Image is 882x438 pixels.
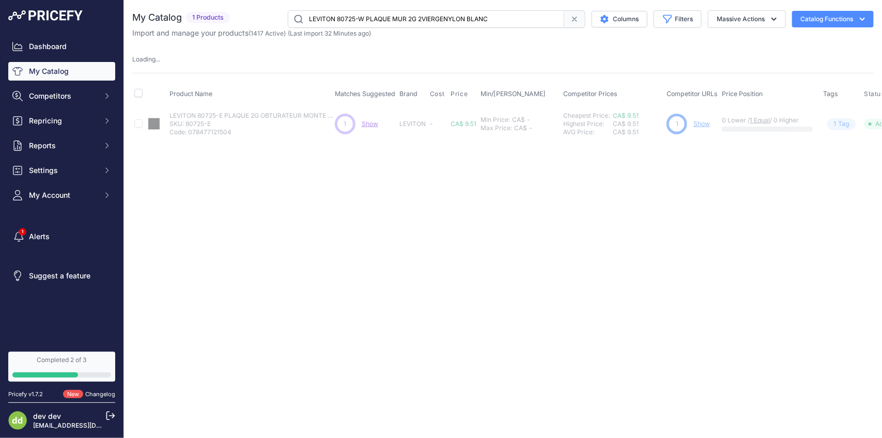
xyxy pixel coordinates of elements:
[63,390,83,399] span: New
[451,120,476,128] span: CA$ 9.51
[288,10,564,28] input: Search
[481,90,546,98] span: Min/[PERSON_NAME]
[8,352,115,382] a: Completed 2 of 3
[613,128,662,136] div: CA$ 9.51
[592,11,647,27] button: Columns
[654,10,702,28] button: Filters
[29,165,97,176] span: Settings
[563,128,613,136] div: AVG Price:
[563,90,617,98] span: Competitor Prices
[708,10,786,28] button: Massive Actions
[29,190,97,200] span: My Account
[613,112,639,119] a: CA$ 9.51
[481,116,510,124] div: Min Price:
[85,390,115,398] a: Changelog
[8,161,115,180] button: Settings
[12,356,111,364] div: Completed 2 of 3
[527,124,532,132] div: -
[722,116,813,124] p: 0 Lower / / 0 Higher
[750,116,770,124] a: 1 Equal
[792,11,874,27] button: Catalog Functions
[693,120,710,128] a: Show
[33,412,61,420] a: dev dev
[29,116,97,126] span: Repricing
[430,120,433,128] span: -
[8,136,115,155] button: Reports
[251,29,284,37] a: 1417 Active
[335,90,395,98] span: Matches Suggested
[169,120,335,128] p: SKU: 80725-E
[563,112,610,119] a: Cheapest Price:
[676,119,678,129] span: 1
[481,124,512,132] div: Max Price:
[514,124,527,132] div: CA$
[288,29,371,37] span: (Last import 32 Minutes ago)
[8,37,115,56] a: Dashboard
[132,55,160,63] span: Loading
[613,120,639,128] span: CA$ 9.51
[512,116,525,124] div: CA$
[29,91,97,101] span: Competitors
[525,116,530,124] div: -
[8,186,115,205] button: My Account
[8,227,115,246] a: Alerts
[827,118,856,130] span: Tag
[169,90,212,98] span: Product Name
[722,90,763,98] span: Price Position
[169,128,335,136] p: Code: 078477121504
[430,90,446,98] button: Cost
[563,120,613,128] div: Highest Price:
[29,140,97,151] span: Reports
[430,90,444,98] span: Cost
[8,10,83,21] img: Pricefy Logo
[667,90,718,98] span: Competitor URLs
[33,421,141,429] a: [EMAIL_ADDRESS][DOMAIN_NAME]
[823,90,838,98] span: Tags
[249,29,286,37] span: ( )
[833,119,836,129] span: 1
[132,10,182,25] h2: My Catalog
[451,90,468,98] span: Price
[8,267,115,285] a: Suggest a feature
[156,55,160,63] span: ...
[451,90,470,98] button: Price
[132,28,371,38] p: Import and manage your products
[8,37,115,339] nav: Sidebar
[344,119,347,129] span: 1
[186,12,230,24] span: 1 Products
[8,87,115,105] button: Competitors
[8,390,43,399] div: Pricefy v1.7.2
[169,112,335,120] p: LEVITON 80725-E PLAQUE 2G OBTURATEUR MONTE EN BOITE NYLON NOIR
[399,120,426,128] p: LEVITON
[8,112,115,130] button: Repricing
[362,120,378,128] a: Show
[8,62,115,81] a: My Catalog
[399,90,417,98] span: Brand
